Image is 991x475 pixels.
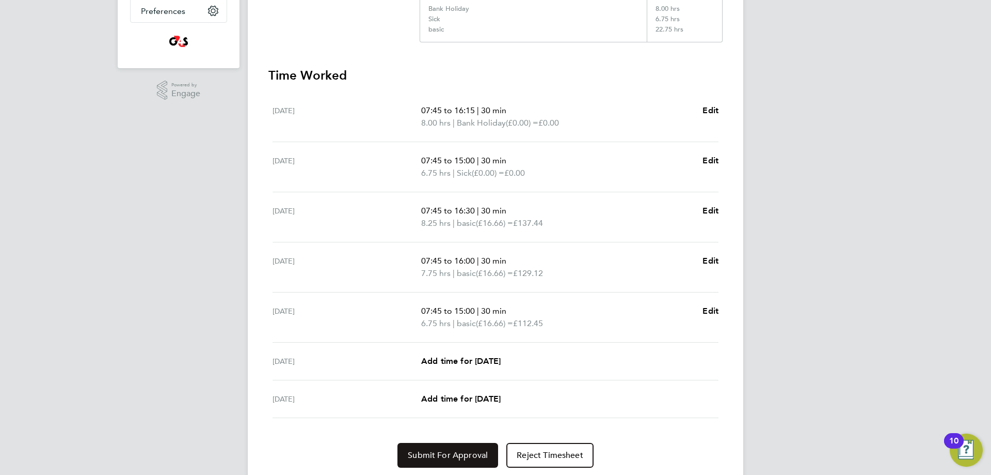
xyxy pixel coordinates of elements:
[702,155,718,167] a: Edit
[421,393,501,405] a: Add time for [DATE]
[702,156,718,165] span: Edit
[453,118,455,128] span: |
[421,168,451,178] span: 6.75 hrs
[513,318,543,328] span: £112.45
[408,450,488,461] span: Submit For Approval
[421,105,475,115] span: 07:45 to 16:15
[702,305,718,317] a: Edit
[506,118,538,128] span: (£0.00) =
[273,205,421,229] div: [DATE]
[397,443,498,468] button: Submit For Approval
[950,434,983,467] button: Open Resource Center, 10 new notifications
[477,306,479,316] span: |
[273,255,421,280] div: [DATE]
[421,206,475,216] span: 07:45 to 16:30
[702,105,718,115] span: Edit
[421,355,501,367] a: Add time for [DATE]
[472,168,504,178] span: (£0.00) =
[481,256,506,266] span: 30 min
[421,356,501,366] span: Add time for [DATE]
[702,306,718,316] span: Edit
[457,317,476,330] span: basic
[130,33,227,50] a: Go to home page
[647,15,722,25] div: 6.75 hrs
[647,25,722,42] div: 22.75 hrs
[477,156,479,165] span: |
[506,443,594,468] button: Reject Timesheet
[421,318,451,328] span: 6.75 hrs
[428,25,444,34] div: basic
[141,6,185,16] span: Preferences
[421,306,475,316] span: 07:45 to 15:00
[171,89,200,98] span: Engage
[273,305,421,330] div: [DATE]
[421,394,501,404] span: Add time for [DATE]
[421,268,451,278] span: 7.75 hrs
[702,206,718,216] span: Edit
[273,355,421,367] div: [DATE]
[453,218,455,228] span: |
[273,104,421,129] div: [DATE]
[421,218,451,228] span: 8.25 hrs
[171,81,200,89] span: Powered by
[702,104,718,117] a: Edit
[428,5,469,13] div: Bank Holiday
[949,441,958,454] div: 10
[476,318,513,328] span: (£16.66) =
[421,118,451,128] span: 8.00 hrs
[157,81,201,100] a: Powered byEngage
[273,393,421,405] div: [DATE]
[453,268,455,278] span: |
[421,256,475,266] span: 07:45 to 16:00
[268,67,723,84] h3: Time Worked
[477,206,479,216] span: |
[504,168,525,178] span: £0.00
[481,306,506,316] span: 30 min
[702,255,718,267] a: Edit
[457,267,476,280] span: basic
[421,156,475,165] span: 07:45 to 15:00
[481,156,506,165] span: 30 min
[702,205,718,217] a: Edit
[273,155,421,179] div: [DATE]
[453,168,455,178] span: |
[513,218,543,228] span: £137.44
[457,117,506,129] span: Bank Holiday
[517,450,583,461] span: Reject Timesheet
[457,217,476,229] span: basic
[477,256,479,266] span: |
[477,105,479,115] span: |
[457,167,472,179] span: Sick
[538,118,559,128] span: £0.00
[647,5,722,15] div: 8.00 hrs
[481,206,506,216] span: 30 min
[702,256,718,266] span: Edit
[513,268,543,278] span: £129.12
[428,15,440,23] div: Sick
[166,33,191,50] img: g4s4-logo-retina.png
[476,268,513,278] span: (£16.66) =
[453,318,455,328] span: |
[481,105,506,115] span: 30 min
[476,218,513,228] span: (£16.66) =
